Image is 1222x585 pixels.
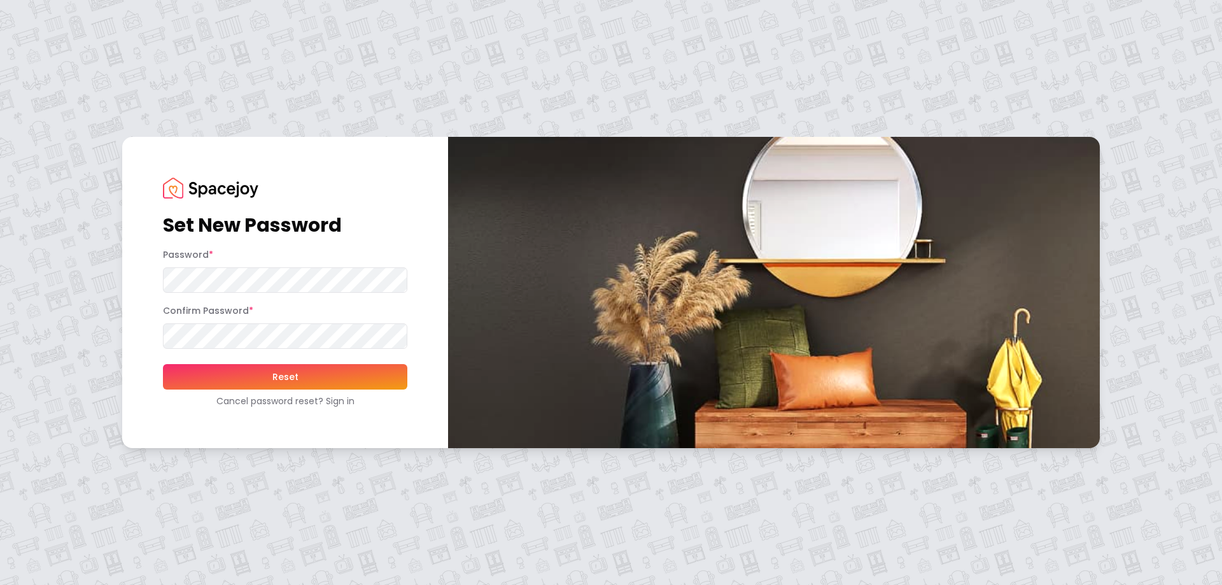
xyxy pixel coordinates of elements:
[163,214,407,237] h1: Set New Password
[163,178,258,198] img: Spacejoy Logo
[326,395,355,407] a: Sign in
[163,395,407,407] div: Cancel password reset?
[448,137,1100,448] img: banner
[163,364,407,390] button: Reset
[163,248,213,261] label: Password
[163,304,253,317] label: Confirm Password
